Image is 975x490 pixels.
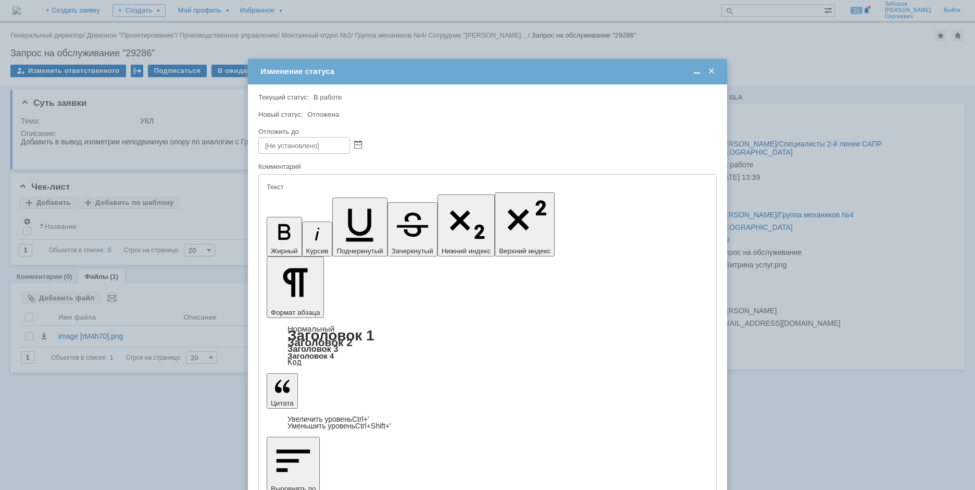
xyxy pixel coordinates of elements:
[287,324,334,333] a: Нормальный
[287,351,334,360] a: Заголовок 4
[352,415,369,423] span: Ctrl+'
[692,67,702,76] span: Свернуть (Ctrl + M)
[287,344,338,353] a: Заголовок 3
[260,67,717,76] div: Изменение статуса
[302,222,333,256] button: Курсив
[267,416,708,430] div: Цитата
[271,399,294,407] span: Цитата
[442,247,491,255] span: Нижний индекс
[307,111,339,118] span: Отложена
[258,128,715,135] div: Отложить до
[267,373,298,409] button: Цитата
[258,137,350,154] input: [Не установлено]
[267,183,706,190] div: Текст
[258,111,303,118] label: Новый статус:
[267,325,708,366] div: Формат абзаца
[499,247,551,255] span: Верхний индекс
[306,247,329,255] span: Курсив
[287,327,374,344] a: Заголовок 1
[314,93,342,101] span: В работе
[387,202,438,256] button: Зачеркнутый
[706,67,717,76] span: Закрыть
[495,192,555,256] button: Верхний индекс
[438,194,495,256] button: Нижний индекс
[287,415,369,423] a: Increase
[287,336,353,348] a: Заголовок 2
[271,309,320,316] span: Формат абзаца
[287,358,302,367] a: Код
[258,93,309,101] label: Текущий статус:
[355,422,391,430] span: Ctrl+Shift+'
[267,256,324,318] button: Формат абзаца
[271,247,298,255] span: Жирный
[336,247,383,255] span: Подчеркнутый
[267,217,302,256] button: Жирный
[332,198,387,256] button: Подчеркнутый
[258,162,715,172] div: Комментарий
[392,247,433,255] span: Зачеркнутый
[287,422,391,430] a: Decrease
